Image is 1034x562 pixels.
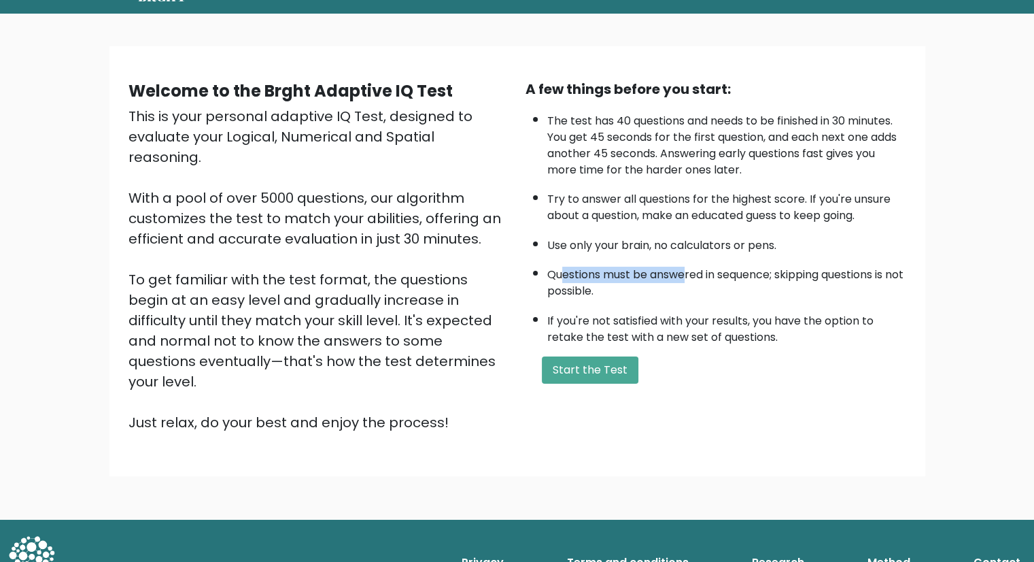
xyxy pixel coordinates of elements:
div: A few things before you start: [525,79,906,99]
button: Start the Test [542,357,638,384]
li: Try to answer all questions for the highest score. If you're unsure about a question, make an edu... [547,184,906,224]
li: If you're not satisfied with your results, you have the option to retake the test with a new set ... [547,306,906,346]
li: Questions must be answered in sequence; skipping questions is not possible. [547,260,906,299]
li: The test has 40 questions and needs to be finished in 30 minutes. You get 45 seconds for the firs... [547,106,906,178]
b: Welcome to the Brght Adaptive IQ Test [128,80,453,102]
div: This is your personal adaptive IQ Test, designed to evaluate your Logical, Numerical and Spatial ... [128,106,509,433]
li: Use only your brain, no calculators or pens. [547,231,906,254]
